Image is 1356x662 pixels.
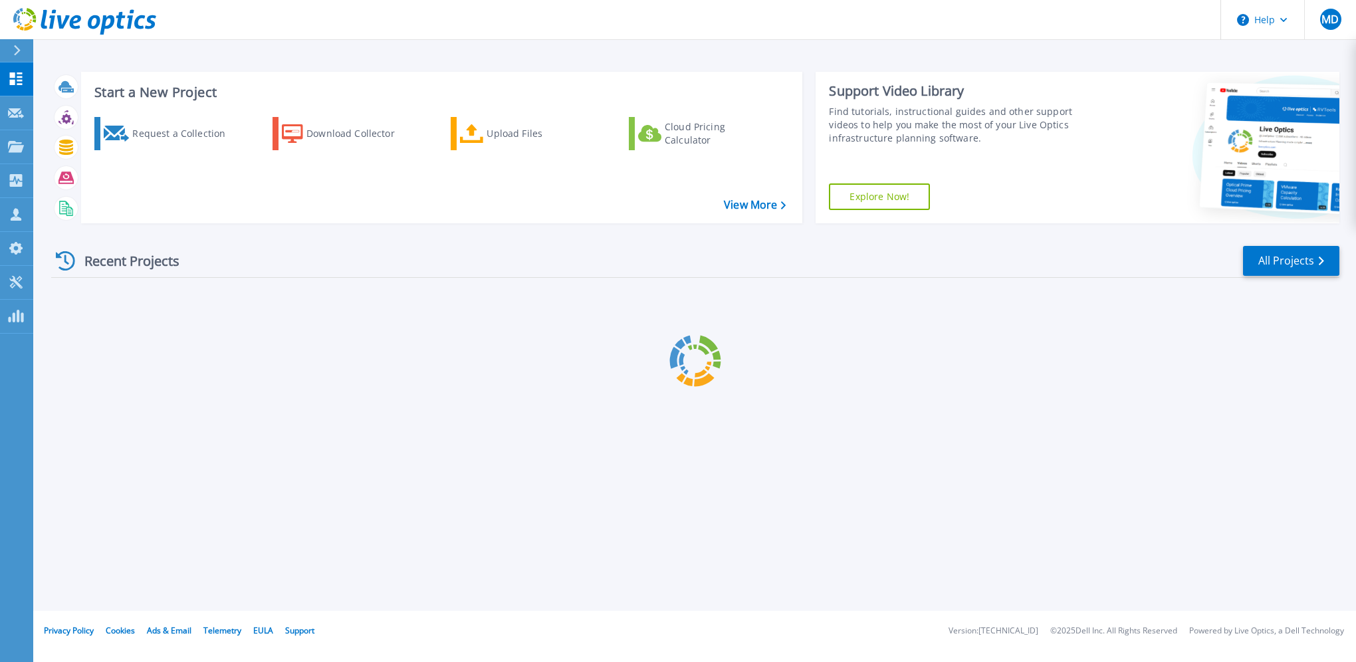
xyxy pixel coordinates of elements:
[829,183,930,210] a: Explore Now!
[203,625,241,636] a: Telemetry
[949,627,1038,635] li: Version: [TECHNICAL_ID]
[487,120,593,147] div: Upload Files
[451,117,599,150] a: Upload Files
[253,625,273,636] a: EULA
[132,120,239,147] div: Request a Collection
[665,120,771,147] div: Cloud Pricing Calculator
[1243,246,1339,276] a: All Projects
[1321,14,1339,25] span: MD
[106,625,135,636] a: Cookies
[829,82,1097,100] div: Support Video Library
[1189,627,1344,635] li: Powered by Live Optics, a Dell Technology
[829,105,1097,145] div: Find tutorials, instructional guides and other support videos to help you make the most of your L...
[44,625,94,636] a: Privacy Policy
[94,117,243,150] a: Request a Collection
[1050,627,1177,635] li: © 2025 Dell Inc. All Rights Reserved
[285,625,314,636] a: Support
[94,85,786,100] h3: Start a New Project
[147,625,191,636] a: Ads & Email
[724,199,786,211] a: View More
[629,117,777,150] a: Cloud Pricing Calculator
[306,120,413,147] div: Download Collector
[51,245,197,277] div: Recent Projects
[273,117,421,150] a: Download Collector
